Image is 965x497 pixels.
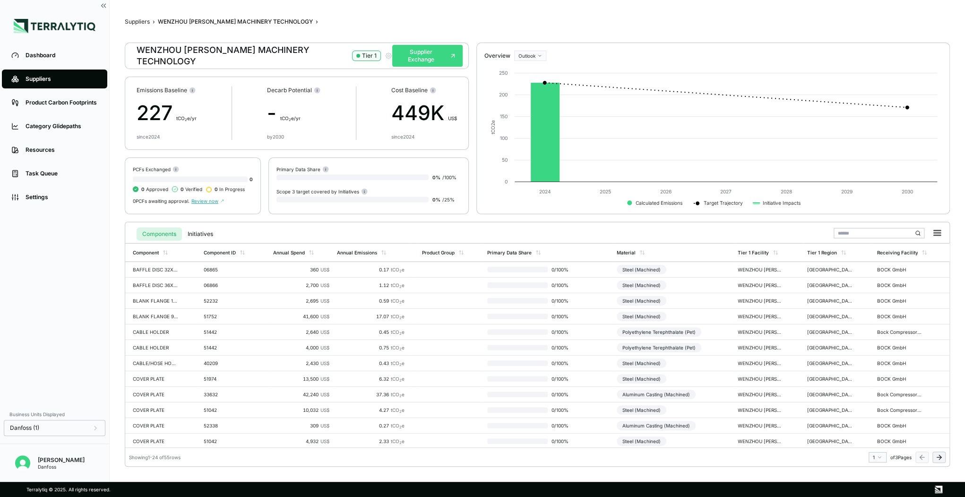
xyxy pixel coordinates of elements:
[125,18,150,26] button: Suppliers
[399,410,402,414] sub: 2
[15,455,30,471] img: Pratiksha Kulkarni
[337,438,405,444] div: 2.33
[807,267,853,272] div: [GEOGRAPHIC_DATA]
[738,267,783,272] div: WENZHOU [PERSON_NAME] MACHINERY TECHNOLOGY - [GEOGRAPHIC_DATA]
[877,423,922,428] div: BOCK GmbH
[738,438,783,444] div: WENZHOU [PERSON_NAME] MACHINERY TECHNOLOGY - [GEOGRAPHIC_DATA]
[320,267,329,272] span: US$
[273,250,305,255] div: Annual Spend
[738,298,783,304] div: WENZHOU [PERSON_NAME] MACHINERY TECHNOLOGY - [GEOGRAPHIC_DATA]
[780,189,792,194] text: 2028
[720,189,732,194] text: 2027
[273,392,329,397] div: 42,240
[807,282,853,288] div: [GEOGRAPHIC_DATA]
[273,407,329,413] div: 10,032
[133,407,178,413] div: COVER PLATE
[337,314,405,319] div: 17.07
[442,197,455,202] span: / 25 %
[873,454,882,460] div: 1
[133,267,178,272] div: BAFFLE DISC 32X12X10
[432,197,440,202] span: 0 %
[250,176,253,182] span: 0
[337,392,405,397] div: 37.36
[320,407,329,413] span: US$
[877,267,922,272] div: BOCK GmbH
[500,113,508,119] text: 150
[133,345,178,350] div: CABLE HOLDER
[448,115,457,121] span: US$
[399,441,402,445] sub: 2
[133,250,159,255] div: Component
[273,423,329,428] div: 309
[337,250,377,255] div: Annual Emissions
[391,407,405,413] span: tCO e
[738,314,783,319] div: WENZHOU [PERSON_NAME] MACHINERY TECHNOLOGY - [GEOGRAPHIC_DATA]
[158,18,313,26] div: WENZHOU [PERSON_NAME] MACHINERY TECHNOLOGY
[38,456,85,464] div: [PERSON_NAME]
[320,282,329,288] span: US$
[807,298,853,304] div: [GEOGRAPHIC_DATA]
[133,423,178,428] div: COVER PLATE
[548,329,578,335] span: 0 / 100 %
[703,200,742,206] text: Target Trajectory
[807,314,853,319] div: [GEOGRAPHIC_DATA]
[807,438,853,444] div: [GEOGRAPHIC_DATA]
[487,250,532,255] div: Primary Data Share
[137,227,182,241] button: Components
[391,423,405,428] span: tCO e
[901,189,913,194] text: 2030
[204,282,249,288] div: 06866
[499,92,508,97] text: 200
[617,265,666,274] div: Steel (Machined)
[204,423,249,428] div: 52338
[391,392,405,397] span: tCO e
[548,282,578,288] span: 0 / 100 %
[617,296,666,305] div: Steel (Machined)
[267,98,320,128] div: -
[399,331,402,336] sub: 2
[133,314,178,319] div: BLANK FLANGE 9MM
[636,200,682,206] text: Calculated Emissions
[273,360,329,366] div: 2,430
[738,407,783,413] div: WENZHOU [PERSON_NAME] MACHINERY TECHNOLOGY - [GEOGRAPHIC_DATA]
[273,329,329,335] div: 2,640
[276,166,329,173] div: Primary Data Share
[133,198,190,204] span: 0 PCFs awaiting approval.
[877,329,922,335] div: Bock Compressors Czech s.r.o.
[807,360,853,366] div: [GEOGRAPHIC_DATA]
[26,193,98,201] div: Settings
[738,376,783,382] div: WENZHOU [PERSON_NAME] MACHINERY TECHNOLOGY - [GEOGRAPHIC_DATA]
[877,345,922,350] div: BOCK GmbH
[11,452,34,474] button: Open user button
[181,186,184,192] span: 0
[392,45,463,67] button: Supplier Exchange
[762,200,800,206] text: Initiative Impacts
[391,360,405,366] span: tCO e
[320,360,329,366] span: US$
[399,425,402,429] sub: 2
[877,376,922,382] div: BOCK GmbH
[738,392,783,397] div: WENZHOU [PERSON_NAME] MACHINERY TECHNOLOGY - [GEOGRAPHIC_DATA]
[807,376,853,382] div: [GEOGRAPHIC_DATA]
[129,454,181,460] div: Showing 1 - 24 of 55 rows
[337,360,405,366] div: 0.43
[181,186,202,192] span: Verified
[738,282,783,288] div: WENZHOU [PERSON_NAME] MACHINERY TECHNOLOGY - [GEOGRAPHIC_DATA]
[617,358,666,368] div: Steel (Machined)
[617,250,636,255] div: Material
[215,186,218,192] span: 0
[738,329,783,335] div: WENZHOU [PERSON_NAME] MACHINERY TECHNOLOGY - [GEOGRAPHIC_DATA]
[289,118,291,122] sub: 2
[185,118,187,122] sub: 2
[182,227,219,241] button: Initiatives
[204,376,249,382] div: 51974
[548,345,578,350] span: 0 / 100 %
[399,285,402,289] sub: 2
[548,438,578,444] span: 0 / 100 %
[422,250,455,255] div: Product Group
[273,438,329,444] div: 4,932
[548,423,578,428] span: 0 / 100 %
[391,267,405,272] span: tCO e
[176,115,197,121] span: t CO e/yr
[316,18,318,26] span: ›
